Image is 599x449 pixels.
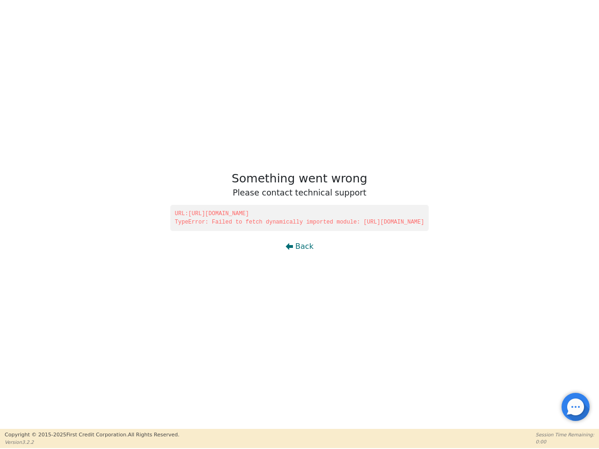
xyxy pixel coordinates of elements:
span: Back [295,241,314,252]
h3: Please contact technical support [232,188,367,198]
span: All Rights Reserved. [128,432,179,438]
p: Copyright © 2015- 2025 First Credit Corporation. [5,431,179,439]
h1: Something went wrong [232,172,367,186]
span: TypeError: Failed to fetch dynamically imported module: [URL][DOMAIN_NAME] [175,218,424,226]
button: Back [278,236,321,257]
p: 0:00 [536,438,594,445]
p: Version 3.2.2 [5,439,179,446]
p: Session Time Remaining: [536,431,594,438]
span: URL: [URL][DOMAIN_NAME] [175,210,424,218]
